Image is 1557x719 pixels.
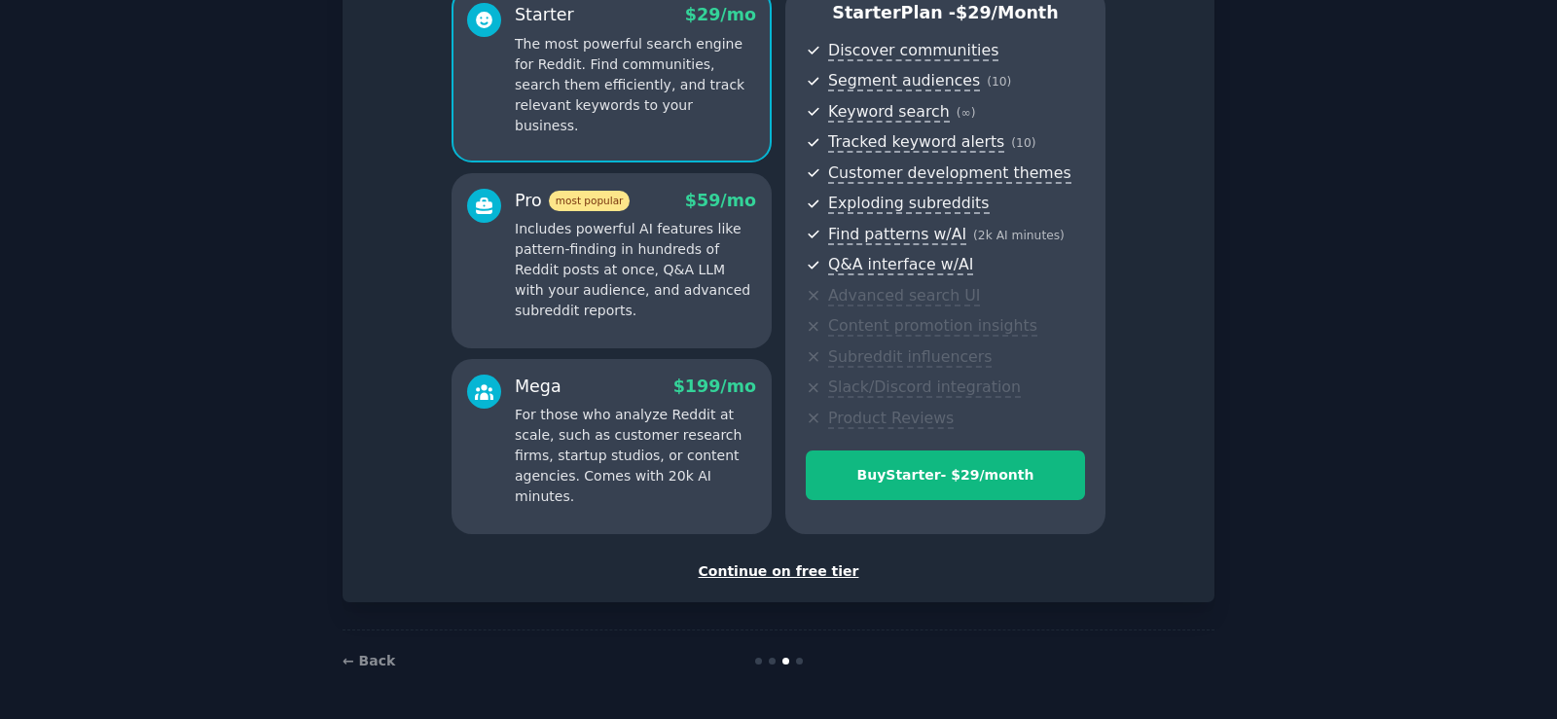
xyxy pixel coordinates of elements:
[828,409,954,429] span: Product Reviews
[515,405,756,507] p: For those who analyze Reddit at scale, such as customer research firms, startup studios, or conte...
[828,225,966,245] span: Find patterns w/AI
[515,34,756,136] p: The most powerful search engine for Reddit. Find communities, search them efficiently, and track ...
[828,255,973,275] span: Q&A interface w/AI
[828,377,1021,398] span: Slack/Discord integration
[828,347,992,368] span: Subreddit influencers
[987,75,1011,89] span: ( 10 )
[973,229,1065,242] span: ( 2k AI minutes )
[806,1,1085,25] p: Starter Plan -
[956,3,1059,22] span: $ 29 /month
[828,286,980,306] span: Advanced search UI
[806,450,1085,500] button: BuyStarter- $29/month
[685,5,756,24] span: $ 29 /mo
[515,189,630,213] div: Pro
[1011,136,1035,150] span: ( 10 )
[685,191,756,210] span: $ 59 /mo
[807,465,1084,485] div: Buy Starter - $ 29 /month
[515,3,574,27] div: Starter
[828,194,989,214] span: Exploding subreddits
[957,106,976,120] span: ( ∞ )
[515,375,561,399] div: Mega
[828,163,1071,184] span: Customer development themes
[828,316,1037,337] span: Content promotion insights
[828,71,980,91] span: Segment audiences
[673,377,756,396] span: $ 199 /mo
[549,191,631,211] span: most popular
[515,219,756,321] p: Includes powerful AI features like pattern-finding in hundreds of Reddit posts at once, Q&A LLM w...
[343,653,395,668] a: ← Back
[828,41,998,61] span: Discover communities
[363,561,1194,582] div: Continue on free tier
[828,132,1004,153] span: Tracked keyword alerts
[828,102,950,123] span: Keyword search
